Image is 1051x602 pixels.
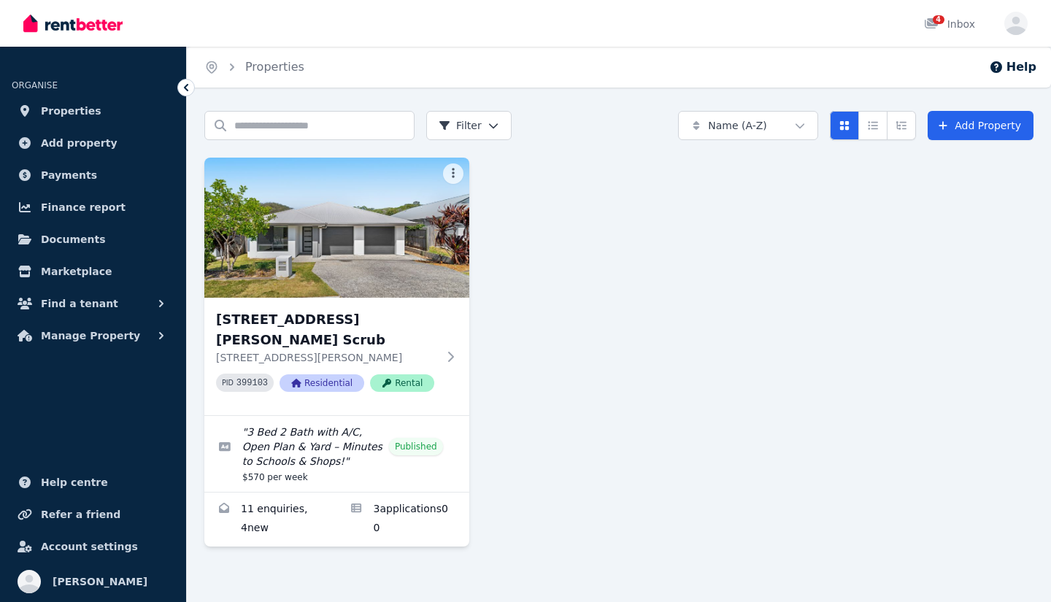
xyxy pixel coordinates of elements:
[41,102,101,120] span: Properties
[12,128,174,158] a: Add property
[830,111,859,140] button: Card view
[222,379,234,387] small: PID
[41,295,118,312] span: Find a tenant
[443,163,463,184] button: More options
[41,327,140,344] span: Manage Property
[12,96,174,126] a: Properties
[187,47,322,88] nav: Breadcrumb
[216,309,437,350] h3: [STREET_ADDRESS][PERSON_NAME] Scrub
[12,289,174,318] button: Find a tenant
[41,231,106,248] span: Documents
[216,350,437,365] p: [STREET_ADDRESS][PERSON_NAME]
[236,378,268,388] code: 399103
[41,538,138,555] span: Account settings
[933,15,944,24] span: 4
[41,506,120,523] span: Refer a friend
[928,111,1033,140] a: Add Property
[12,468,174,497] a: Help centre
[280,374,364,392] span: Residential
[23,12,123,34] img: RentBetter
[41,198,126,216] span: Finance report
[204,416,469,492] a: Edit listing: 3 Bed 2 Bath with A/C, Open Plan & Yard – Minutes to Schools & Shops!
[924,17,975,31] div: Inbox
[12,321,174,350] button: Manage Property
[678,111,818,140] button: Name (A-Z)
[204,158,469,298] img: 1/10 Roselea Ave, Bahrs Scrub
[204,158,469,415] a: 1/10 Roselea Ave, Bahrs Scrub[STREET_ADDRESS][PERSON_NAME] Scrub[STREET_ADDRESS][PERSON_NAME]PID ...
[426,111,512,140] button: Filter
[12,532,174,561] a: Account settings
[12,500,174,529] a: Refer a friend
[204,493,336,547] a: Enquiries for 1/10 Roselea Ave, Bahrs Scrub
[439,118,482,133] span: Filter
[12,80,58,90] span: ORGANISE
[830,111,916,140] div: View options
[12,225,174,254] a: Documents
[989,58,1036,76] button: Help
[41,134,118,152] span: Add property
[41,166,97,184] span: Payments
[12,257,174,286] a: Marketplace
[53,573,147,590] span: [PERSON_NAME]
[41,474,108,491] span: Help centre
[887,111,916,140] button: Expanded list view
[245,60,304,74] a: Properties
[708,118,767,133] span: Name (A-Z)
[12,161,174,190] a: Payments
[12,193,174,222] a: Finance report
[336,493,469,547] a: Applications for 1/10 Roselea Ave, Bahrs Scrub
[858,111,888,140] button: Compact list view
[370,374,434,392] span: Rental
[41,263,112,280] span: Marketplace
